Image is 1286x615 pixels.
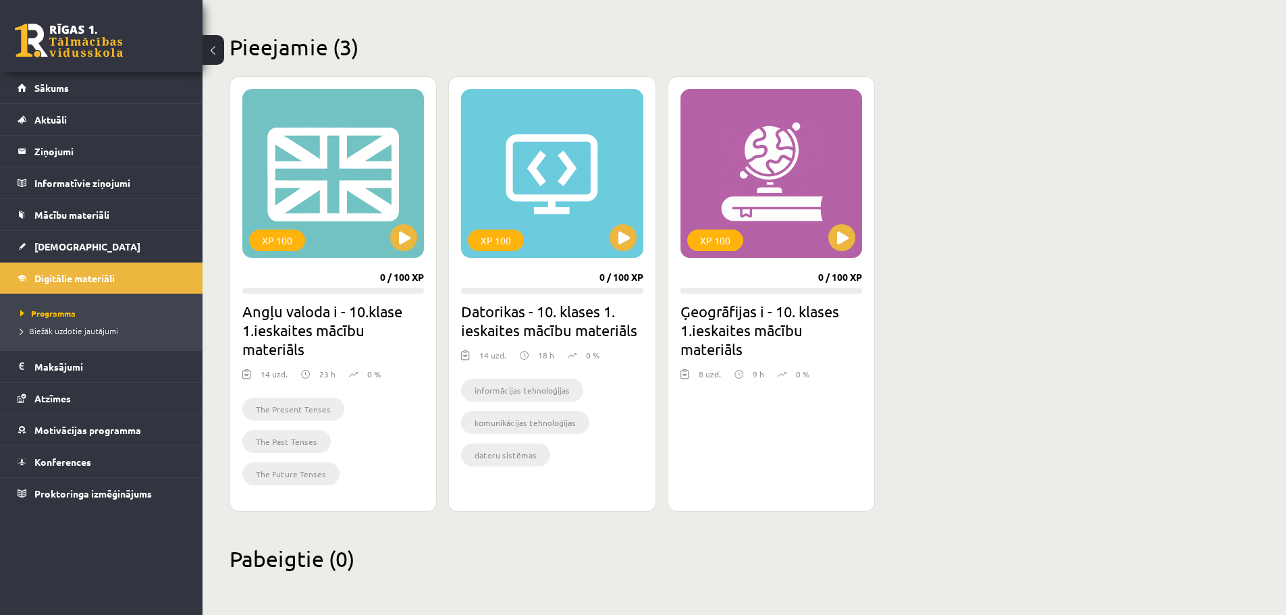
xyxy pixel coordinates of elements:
h2: Pieejamie (3) [230,34,1094,60]
span: Atzīmes [34,392,71,404]
div: 8 uzd. [699,368,721,388]
a: Aktuāli [18,104,186,135]
span: Programma [20,308,76,319]
p: 18 h [538,349,554,361]
span: Biežāk uzdotie jautājumi [20,325,118,336]
li: The Past Tenses [242,430,331,453]
a: Motivācijas programma [18,415,186,446]
a: Maksājumi [18,351,186,382]
span: Digitālie materiāli [34,272,115,284]
h2: Datorikas - 10. klases 1. ieskaites mācību materiāls [461,302,643,340]
div: 14 uzd. [479,349,506,369]
legend: Maksājumi [34,351,186,382]
a: Sākums [18,72,186,103]
p: 9 h [753,368,764,380]
div: XP 100 [687,230,743,251]
h2: Ģeogrāfijas i - 10. klases 1.ieskaites mācību materiāls [680,302,862,358]
legend: Ziņojumi [34,136,186,167]
span: [DEMOGRAPHIC_DATA] [34,240,140,252]
a: Rīgas 1. Tālmācības vidusskola [15,24,123,57]
a: Atzīmes [18,383,186,414]
p: 0 % [367,368,381,380]
a: Digitālie materiāli [18,263,186,294]
h2: Angļu valoda i - 10.klase 1.ieskaites mācību materiāls [242,302,424,358]
li: komunikācijas tehnoloģijas [461,411,589,434]
a: [DEMOGRAPHIC_DATA] [18,231,186,262]
a: Programma [20,307,189,319]
span: Konferences [34,456,91,468]
div: XP 100 [468,230,524,251]
a: Ziņojumi [18,136,186,167]
li: informācijas tehnoloģijas [461,379,583,402]
h2: Pabeigtie (0) [230,545,1094,572]
a: Informatīvie ziņojumi [18,167,186,198]
a: Konferences [18,446,186,477]
a: Proktoringa izmēģinājums [18,478,186,509]
span: Proktoringa izmēģinājums [34,487,152,500]
p: 0 % [586,349,599,361]
div: XP 100 [249,230,305,251]
span: Mācību materiāli [34,209,109,221]
li: datoru sistēmas [461,444,550,466]
li: The Present Tenses [242,398,344,421]
span: Aktuāli [34,113,67,126]
legend: Informatīvie ziņojumi [34,167,186,198]
span: Sākums [34,82,69,94]
li: The Future Tenses [242,462,340,485]
p: 23 h [319,368,336,380]
div: 14 uzd. [261,368,288,388]
p: 0 % [796,368,809,380]
a: Biežāk uzdotie jautājumi [20,325,189,337]
a: Mācību materiāli [18,199,186,230]
span: Motivācijas programma [34,424,141,436]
